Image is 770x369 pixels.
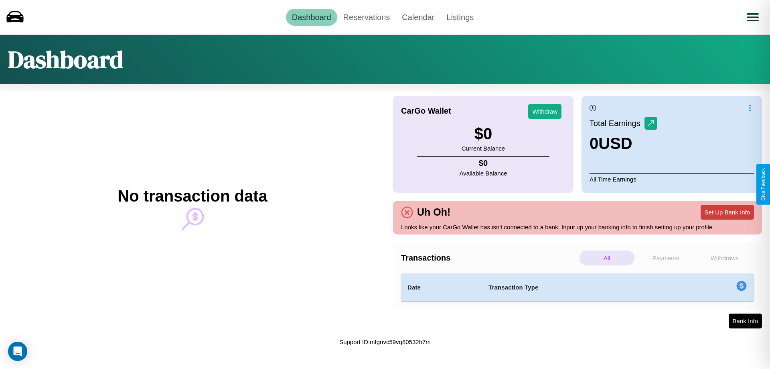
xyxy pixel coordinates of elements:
[701,205,754,220] button: Set Up Bank Info
[118,187,267,205] h2: No transaction data
[413,206,454,218] h4: Uh Oh!
[337,9,396,26] a: Reservations
[742,6,764,29] button: Open menu
[401,222,754,232] p: Looks like your CarGo Wallet has isn't connected to a bank. Input up your banking info to finish ...
[401,253,577,263] h4: Transactions
[339,336,431,347] p: Support ID: mfgnvc59vq80532h7m
[760,168,766,201] div: Give Feedback
[460,159,507,168] h4: $ 0
[697,251,752,265] p: Withdraws
[407,283,476,292] h4: Date
[396,9,440,26] a: Calendar
[8,342,27,361] div: Open Intercom Messenger
[401,273,754,302] table: simple table
[590,116,644,130] p: Total Earnings
[462,143,505,154] p: Current Balance
[638,251,693,265] p: Payments
[8,43,123,76] h1: Dashboard
[590,173,754,185] p: All Time Earnings
[401,106,451,116] h4: CarGo Wallet
[286,9,337,26] a: Dashboard
[440,9,480,26] a: Listings
[462,125,505,143] h3: $ 0
[528,104,561,119] button: Withdraw
[580,251,634,265] p: All
[460,168,507,179] p: Available Balance
[488,283,671,292] h4: Transaction Type
[590,135,657,153] h3: 0 USD
[729,314,762,328] button: Bank Info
